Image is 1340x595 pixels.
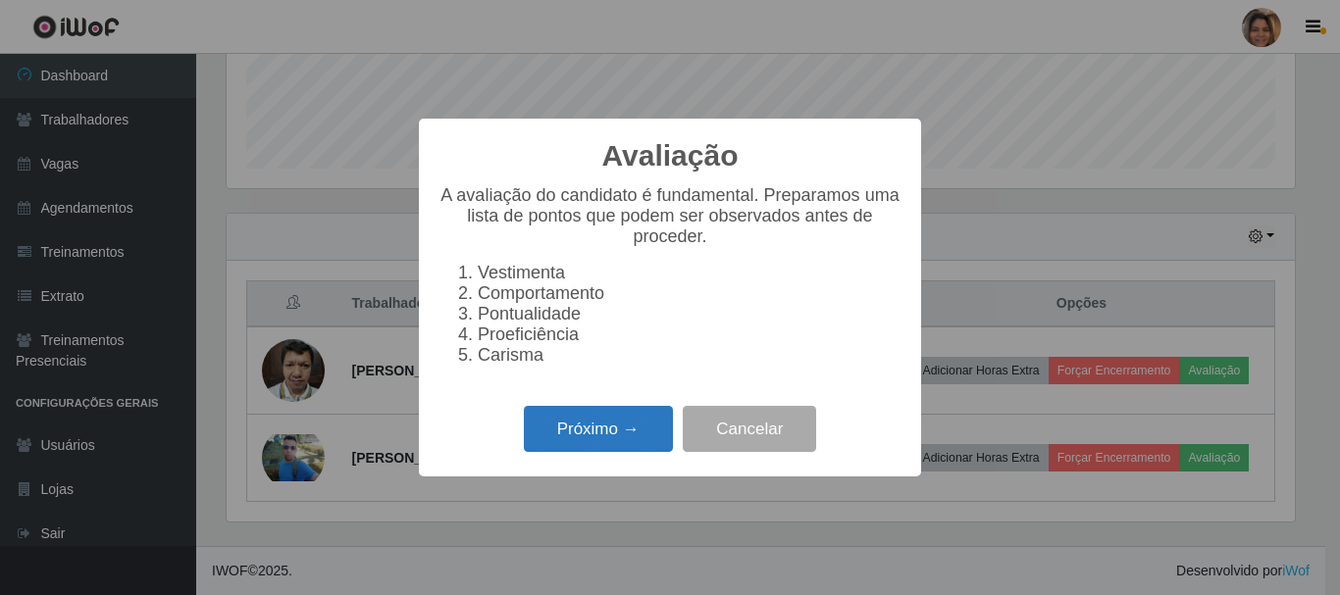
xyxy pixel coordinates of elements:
li: Pontualidade [478,304,902,324]
p: A avaliação do candidato é fundamental. Preparamos uma lista de pontos que podem ser observados a... [438,185,902,247]
h2: Avaliação [602,138,739,174]
li: Comportamento [478,283,902,304]
li: Carisma [478,345,902,366]
button: Próximo → [524,406,673,452]
li: Vestimenta [478,263,902,283]
button: Cancelar [683,406,816,452]
li: Proeficiência [478,324,902,345]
